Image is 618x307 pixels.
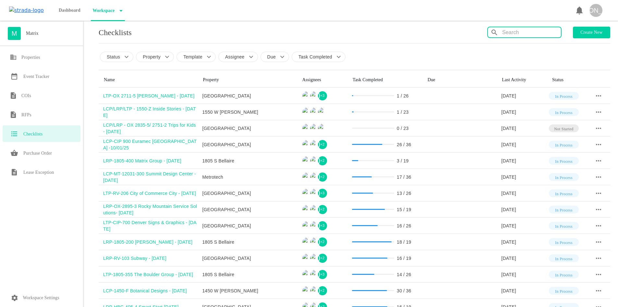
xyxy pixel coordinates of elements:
div: Task Completed [353,78,417,82]
div: Metrotech [202,174,297,180]
div: + 3 [317,188,328,198]
p: Workspace [91,4,115,17]
img: Ty Depies [318,108,327,117]
div: [GEOGRAPHIC_DATA] [202,190,297,197]
div: In Process [549,141,579,148]
div: [DATE] [501,93,547,99]
h6: Event Tracker [23,73,49,81]
div: 26 / 36 [397,141,411,148]
button: [PERSON_NAME] [587,1,605,19]
div: 16 / 26 [397,223,411,229]
h6: RFPs [21,111,31,119]
div: + 2 [317,253,328,263]
img: Ty Depies [310,189,319,198]
div: Last Activity [502,78,542,82]
th: Toggle SortBy [547,72,588,88]
div: 16 / 19 [397,255,411,262]
div: Not Started [549,124,579,132]
div: LTP-RV-206 City of Commerce City - [DATE] [103,190,198,197]
div: In Process [549,206,579,213]
div: 1805 S Bellaire [202,271,297,278]
img: Maggie Keasling [310,237,319,247]
button: Create new [573,27,610,38]
h6: Purchase Order [23,149,52,157]
img: Maggie Keasling [310,173,319,182]
div: [DATE] [501,255,547,262]
div: [DATE] [501,141,547,148]
p: Template [183,54,202,60]
div: 1 / 23 [397,109,409,115]
div: [GEOGRAPHIC_DATA] [202,255,297,262]
img: Maggie Keasling [310,140,319,149]
img: Maggie Keasling [310,286,319,295]
div: In Process [549,271,579,278]
div: 18 / 19 [397,239,411,245]
div: + 2 [317,172,328,182]
div: In Process [549,222,579,230]
h6: COIs [21,92,31,100]
div: LTP-CIP-700 Denver Signs & Graphics - [DATE] [103,219,198,232]
h6: Properties [21,54,40,61]
div: In Process [549,287,579,295]
div: [GEOGRAPHIC_DATA] [202,206,297,213]
div: In Process [549,92,579,100]
p: Status [107,54,120,60]
div: [GEOGRAPHIC_DATA] [202,93,297,99]
img: Caroline Shay [302,108,311,117]
div: + 2 [317,156,328,166]
img: Ty Depies [318,124,327,133]
img: Maggie Keasling [302,270,311,279]
input: Search [502,27,561,38]
div: + 3 [317,221,328,231]
th: Toggle SortBy [198,72,297,88]
div: 1805 S Bellaire [202,239,297,245]
div: LTP-1805-355 The Boulder Group - [DATE] [103,271,198,278]
p: Checklists [99,29,132,36]
div: In Process [549,157,579,165]
div: 3 / 19 [397,158,409,164]
div: [PERSON_NAME] [589,4,602,17]
img: Ty Depies [302,140,311,149]
img: Maggie Keasling [310,108,319,117]
div: 13 / 26 [397,190,411,197]
th: Toggle SortBy [99,72,198,88]
p: Assignee [225,54,245,60]
img: Ty Depies [310,221,319,230]
div: LCP/LRP/LTP - 1550-Z Inside Stories - [DATE] [103,106,198,119]
p: Due [267,54,276,60]
div: In Process [549,173,579,181]
img: Maggie Keasling [310,254,319,263]
div: + 2 [317,237,328,247]
div: LRP-1805-400 Matrix Group - [DATE] [103,158,198,164]
div: LCP-MT-12031-300 Summit Design Center - [DATE] [103,171,198,184]
div: [DATE] [501,174,547,180]
div: LRP-OX-2895-3 Rocky Mountain Service Solutions- [DATE] [103,203,198,216]
div: In Process [549,108,579,116]
div: LCP/LRP - OX 2835-5/ 2751-2 Trips for Kids - [DATE] [103,122,198,135]
div: LRP-RV-103 Subway - [DATE] [103,255,198,262]
div: In Process [549,254,579,262]
img: Ty Depies [302,254,311,263]
div: [GEOGRAPHIC_DATA] [202,223,297,229]
div: 30 / 36 [397,288,411,294]
p: Workspace Settings [23,294,59,302]
img: Ty Depies [302,205,311,214]
div: Due [428,78,491,82]
img: Maggie Keasling [310,124,319,133]
div: [DATE] [501,288,547,294]
div: In Process [549,189,579,197]
p: Task Completed [298,54,332,60]
h6: Matrix [26,30,39,37]
div: 1550 W [PERSON_NAME] [202,109,297,115]
div: 17 / 36 [397,174,411,180]
div: LCP-CIP 900 Euramec [GEOGRAPHIC_DATA] -10/01/25 [103,138,198,151]
div: [DATE] [501,223,547,229]
img: Caroline Shay [302,124,311,133]
div: 1 / 26 [397,93,409,99]
img: Maggie Keasling [310,205,319,214]
img: Ty Depies [302,286,311,295]
div: + 2 [317,204,328,215]
div: [DATE] [501,125,547,132]
h6: Checklists [23,130,42,138]
th: Toggle SortBy [588,72,610,88]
